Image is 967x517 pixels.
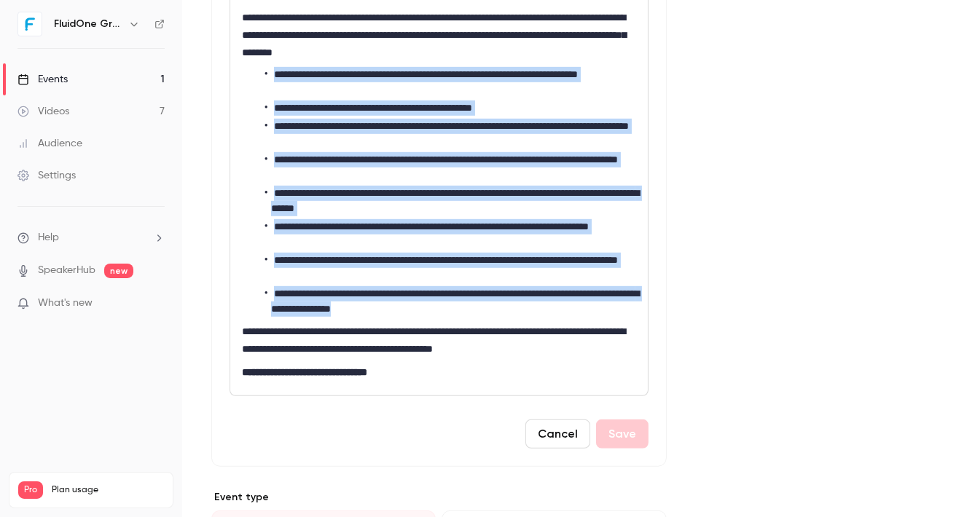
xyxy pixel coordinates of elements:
[38,296,93,311] span: What's new
[211,490,667,505] p: Event type
[17,168,76,183] div: Settings
[38,263,95,278] a: SpeakerHub
[17,136,82,151] div: Audience
[17,104,69,119] div: Videos
[54,17,122,31] h6: FluidOne Group
[147,297,165,310] iframe: Noticeable Trigger
[17,230,165,245] li: help-dropdown-opener
[18,12,42,36] img: FluidOne Group
[17,72,68,87] div: Events
[104,264,133,278] span: new
[525,419,590,449] button: Cancel
[52,484,164,496] span: Plan usage
[18,481,43,499] span: Pro
[38,230,59,245] span: Help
